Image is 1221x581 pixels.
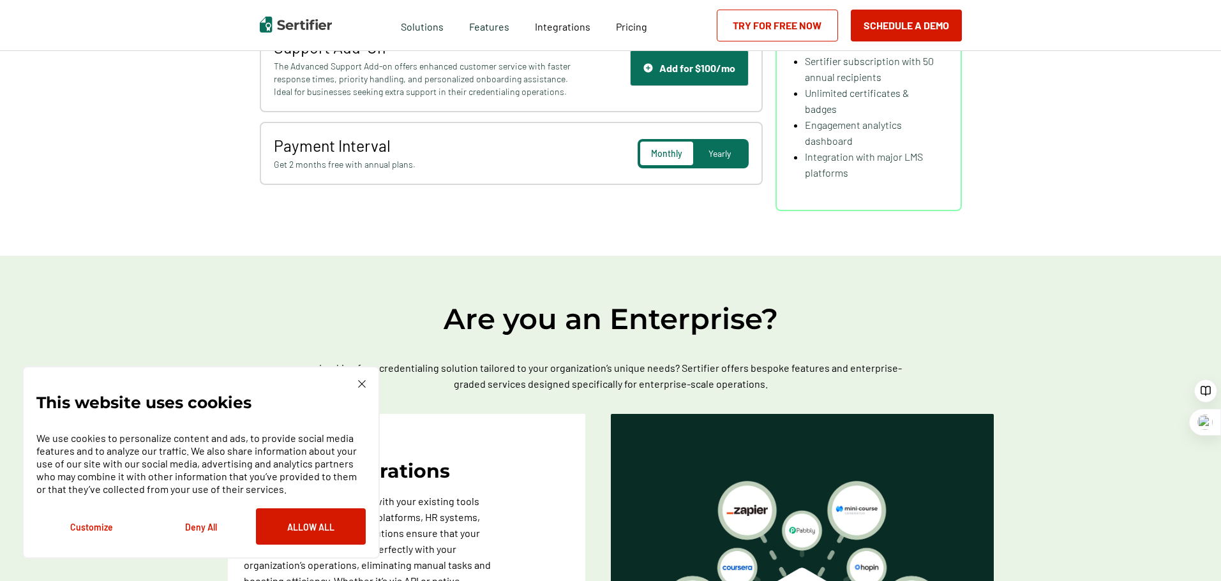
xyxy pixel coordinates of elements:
a: Pricing [616,17,647,33]
h2: Are you an Enterprise? [228,300,994,337]
p: This website uses cookies [36,396,251,409]
a: Integrations [535,17,590,33]
p: We use cookies to personalize content and ads, to provide social media features and to analyze ou... [36,432,366,496]
span: Integrations [535,20,590,33]
span: The Advanced Support Add-on offers enhanced customer service with faster response times, priority... [274,60,574,98]
span: Unlimited certificates & badges [805,87,909,115]
span: Integration with major LMS platforms [805,151,923,179]
div: Add for $100/mo [643,62,735,74]
iframe: Chat Widget [1157,520,1221,581]
img: Sertifier | Digital Credentialing Platform [260,17,332,33]
span: Engagement analytics dashboard [805,119,902,147]
button: Allow All [256,508,366,545]
img: Cookie Popup Close [358,380,366,388]
a: Try for Free Now [717,10,838,41]
p: Looking for a credentialing solution tailored to your organization’s unique needs? Sertifier offe... [304,360,917,392]
span: Monthly [651,148,682,159]
span: Features [469,17,509,33]
button: Deny All [146,508,256,545]
button: Schedule a Demo [851,10,962,41]
span: Sertifier subscription with 50 annual recipients [805,55,934,83]
span: Get 2 months free with annual plans. [274,158,574,171]
button: Support IconAdd for $100/mo [630,50,749,86]
span: Pricing [616,20,647,33]
button: Customize [36,508,146,545]
span: Payment Interval [274,136,574,155]
span: Solutions [401,17,444,33]
img: Support Icon [643,63,653,73]
span: Yearly [708,148,731,159]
